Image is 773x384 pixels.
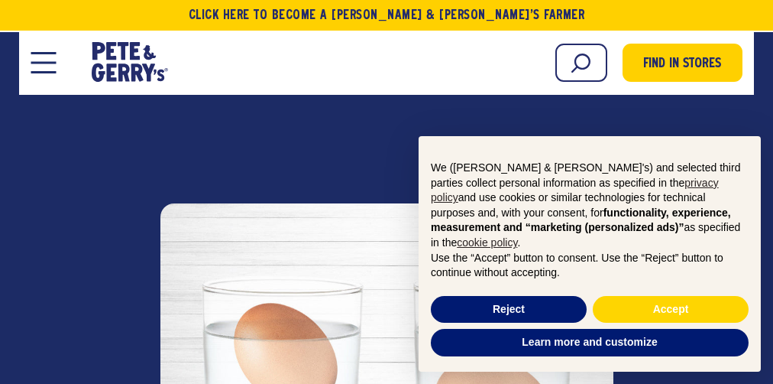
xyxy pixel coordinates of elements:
div: Notice [406,124,773,384]
button: Learn more and customize [431,329,749,356]
button: Reject [431,296,587,324]
p: We ([PERSON_NAME] & [PERSON_NAME]'s) and selected third parties collect personal information as s... [431,161,749,251]
span: Find in Stores [643,54,721,75]
button: Accept [593,296,749,324]
p: Use the “Accept” button to consent. Use the “Reject” button to continue without accepting. [431,251,749,281]
button: Open Mobile Menu Modal Dialog [31,52,56,73]
a: cookie policy [457,236,517,249]
a: Find in Stores [623,44,742,82]
input: Search [555,44,607,82]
